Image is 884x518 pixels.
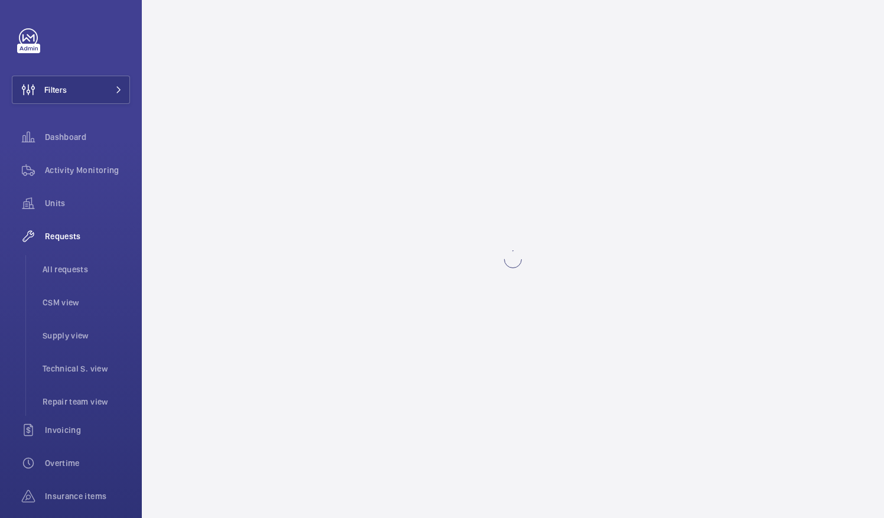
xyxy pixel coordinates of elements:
span: Overtime [45,457,130,469]
span: Invoicing [45,424,130,436]
span: Units [45,197,130,209]
span: Requests [45,230,130,242]
span: All requests [43,263,130,275]
span: Dashboard [45,131,130,143]
span: Technical S. view [43,363,130,374]
span: Supply view [43,330,130,341]
span: CSM view [43,297,130,308]
button: Filters [12,76,130,104]
span: Repair team view [43,396,130,408]
span: Activity Monitoring [45,164,130,176]
span: Insurance items [45,490,130,502]
span: Filters [44,84,67,96]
